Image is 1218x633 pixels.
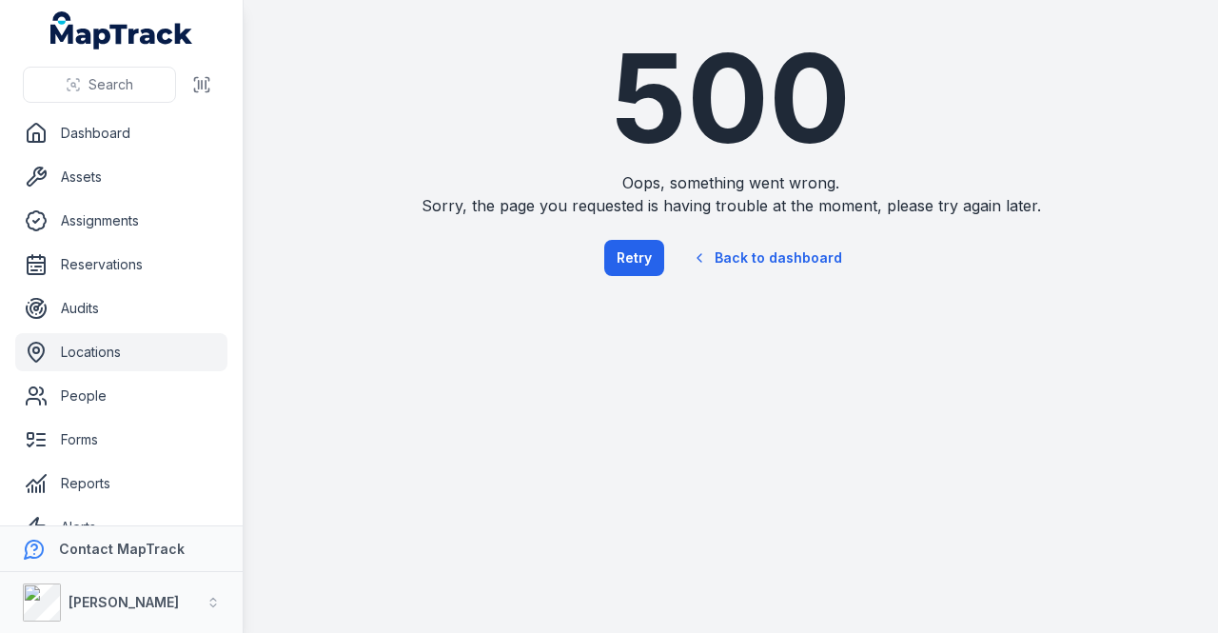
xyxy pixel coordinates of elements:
a: People [15,377,227,415]
strong: [PERSON_NAME] [69,594,179,610]
a: Locations [15,333,227,371]
a: Audits [15,289,227,327]
a: Reservations [15,246,227,284]
h1: 500 [381,38,1081,160]
button: Retry [604,240,664,276]
a: Assets [15,158,227,196]
span: Oops, something went wrong. [381,171,1081,194]
a: Alerts [15,508,227,546]
a: Reports [15,465,227,503]
a: Back to dashboard [676,236,858,280]
a: Assignments [15,202,227,240]
button: Search [23,67,176,103]
a: Dashboard [15,114,227,152]
a: MapTrack [50,11,193,49]
span: Search [88,75,133,94]
span: Sorry, the page you requested is having trouble at the moment, please try again later. [381,194,1081,217]
strong: Contact MapTrack [59,541,185,557]
a: Forms [15,421,227,459]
